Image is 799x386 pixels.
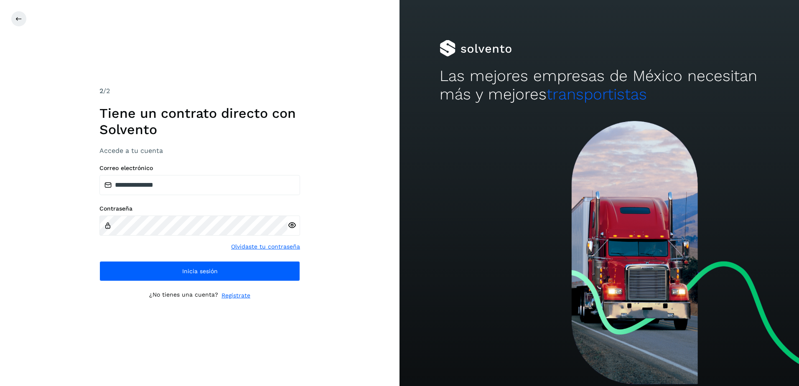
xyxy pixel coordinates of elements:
span: transportistas [547,85,647,103]
p: ¿No tienes una cuenta? [149,291,218,300]
span: 2 [99,87,103,95]
span: Inicia sesión [182,268,218,274]
label: Contraseña [99,205,300,212]
h3: Accede a tu cuenta [99,147,300,155]
div: /2 [99,86,300,96]
h2: Las mejores empresas de México necesitan más y mejores [440,67,759,104]
label: Correo electrónico [99,165,300,172]
a: Olvidaste tu contraseña [231,242,300,251]
a: Regístrate [221,291,250,300]
h1: Tiene un contrato directo con Solvento [99,105,300,137]
button: Inicia sesión [99,261,300,281]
